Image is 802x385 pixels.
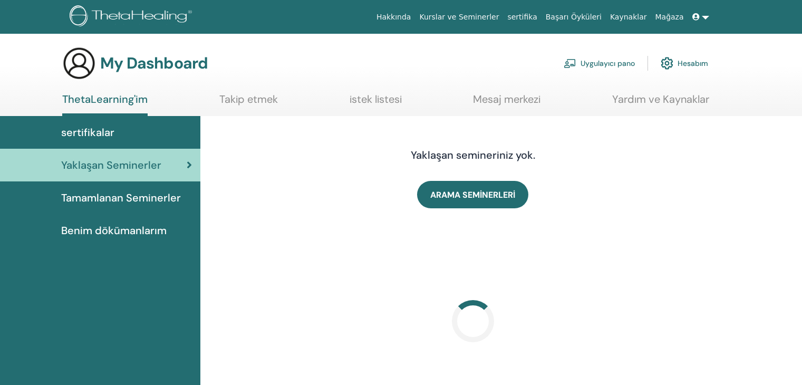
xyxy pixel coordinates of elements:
a: Kaynaklar [606,7,651,27]
a: ARAMA SEMİNERLERİ [417,181,528,208]
a: Hakkında [372,7,416,27]
span: sertifikalar [61,124,114,140]
h3: My Dashboard [100,54,208,73]
img: chalkboard-teacher.svg [564,59,576,68]
a: ThetaLearning'im [62,93,148,116]
h4: Yaklaşan semineriniz yok. [307,149,639,161]
span: Benim dökümanlarım [61,223,167,238]
span: Tamamlanan Seminerler [61,190,181,206]
a: Başarı Öyküleri [542,7,606,27]
a: Mağaza [651,7,688,27]
a: Kurslar ve Seminerler [415,7,503,27]
img: generic-user-icon.jpg [62,46,96,80]
span: ARAMA SEMİNERLERİ [430,189,515,200]
span: Yaklaşan Seminerler [61,157,161,173]
a: istek listesi [350,93,402,113]
a: Hesabım [661,52,708,75]
a: Uygulayıcı pano [564,52,635,75]
img: logo.png [70,5,196,29]
a: Mesaj merkezi [473,93,540,113]
img: cog.svg [661,54,673,72]
a: Yardım ve Kaynaklar [612,93,709,113]
a: Takip etmek [219,93,278,113]
a: sertifika [503,7,541,27]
